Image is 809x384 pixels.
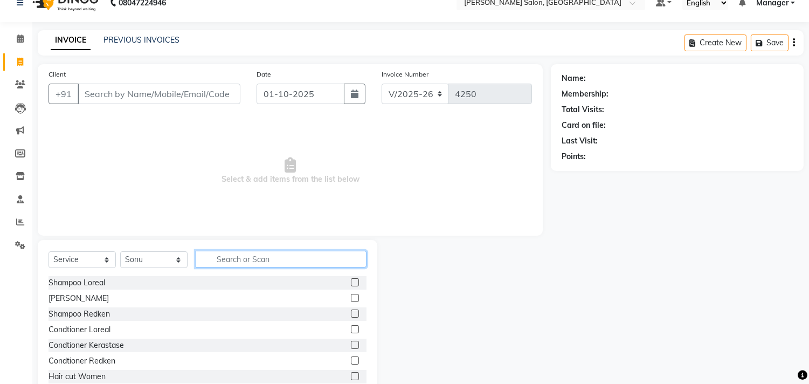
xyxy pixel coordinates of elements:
[562,135,598,147] div: Last Visit:
[562,73,586,84] div: Name:
[51,31,91,50] a: INVOICE
[49,308,110,320] div: Shampoo Redken
[49,340,124,351] div: Condtioner Kerastase
[562,120,606,131] div: Card on file:
[49,324,110,335] div: Condtioner Loreal
[49,117,532,225] span: Select & add items from the list below
[49,70,66,79] label: Client
[78,84,240,104] input: Search by Name/Mobile/Email/Code
[257,70,271,79] label: Date
[49,355,115,367] div: Condtioner Redken
[684,35,746,51] button: Create New
[196,251,367,268] input: Search or Scan
[49,293,109,304] div: [PERSON_NAME]
[751,35,789,51] button: Save
[562,151,586,162] div: Points:
[562,104,604,115] div: Total Visits:
[562,88,609,100] div: Membership:
[382,70,428,79] label: Invoice Number
[103,35,179,45] a: PREVIOUS INVOICES
[49,84,79,104] button: +91
[49,371,106,382] div: Hair cut Women
[49,277,105,289] div: Shampoo Loreal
